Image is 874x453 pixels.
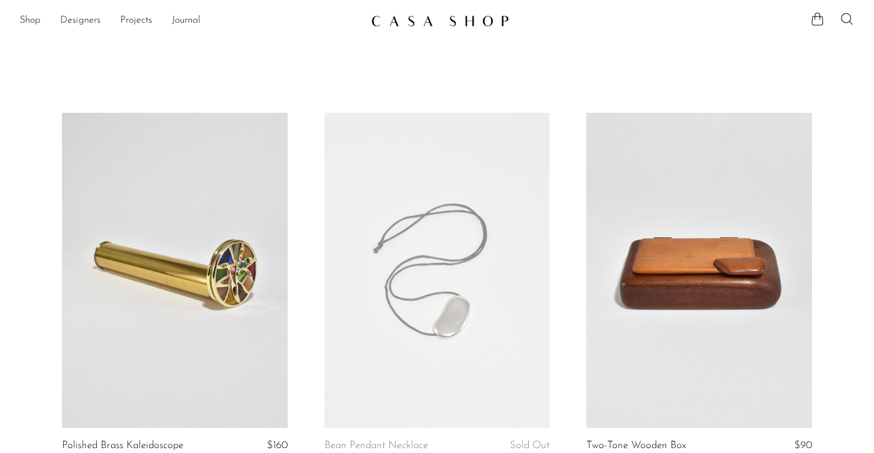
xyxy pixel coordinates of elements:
[586,440,686,451] a: Two-Tone Wooden Box
[172,13,201,29] a: Journal
[60,13,101,29] a: Designers
[324,440,428,451] a: Bean Pendant Necklace
[510,440,550,451] span: Sold Out
[267,440,288,451] span: $160
[62,440,183,451] a: Polished Brass Kaleidoscope
[120,13,152,29] a: Projects
[20,10,361,31] nav: Desktop navigation
[794,440,812,451] span: $90
[20,10,361,31] ul: NEW HEADER MENU
[20,13,40,29] a: Shop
